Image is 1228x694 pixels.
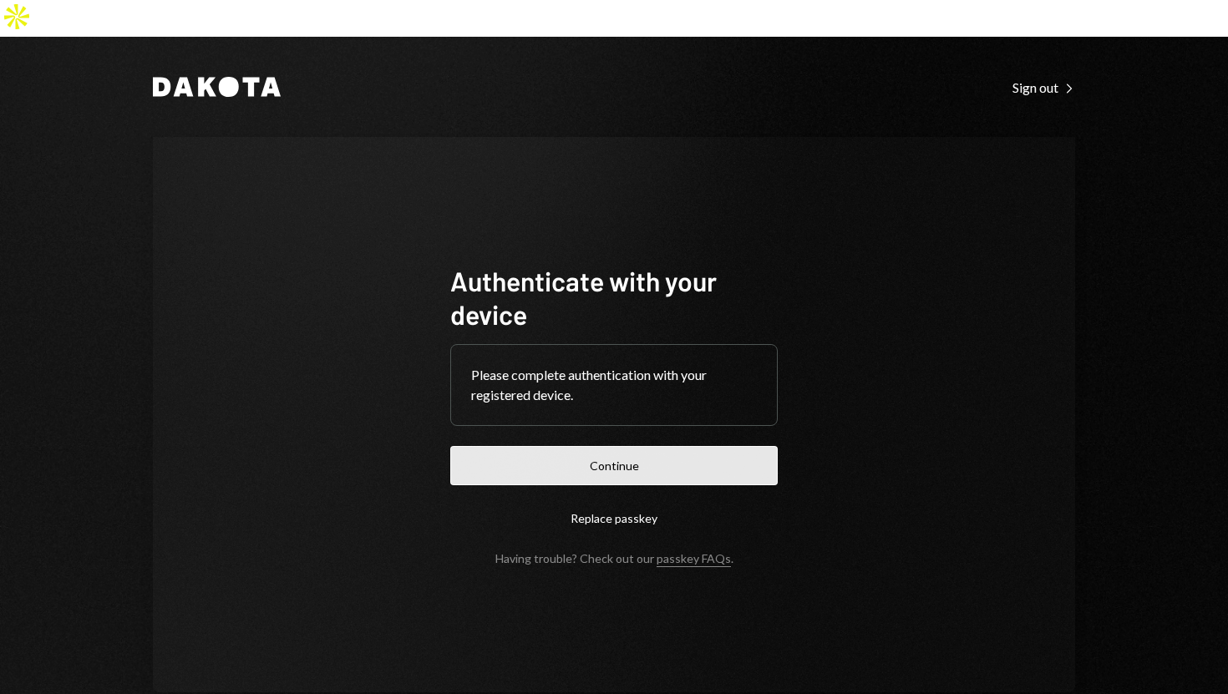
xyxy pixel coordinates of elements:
h1: Authenticate with your device [450,264,778,331]
button: Replace passkey [450,499,778,538]
a: Sign out [1012,78,1075,96]
div: Having trouble? Check out our . [495,551,733,565]
a: passkey FAQs [657,551,731,567]
div: Sign out [1012,79,1075,96]
div: Please complete authentication with your registered device. [471,365,757,405]
button: Continue [450,446,778,485]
